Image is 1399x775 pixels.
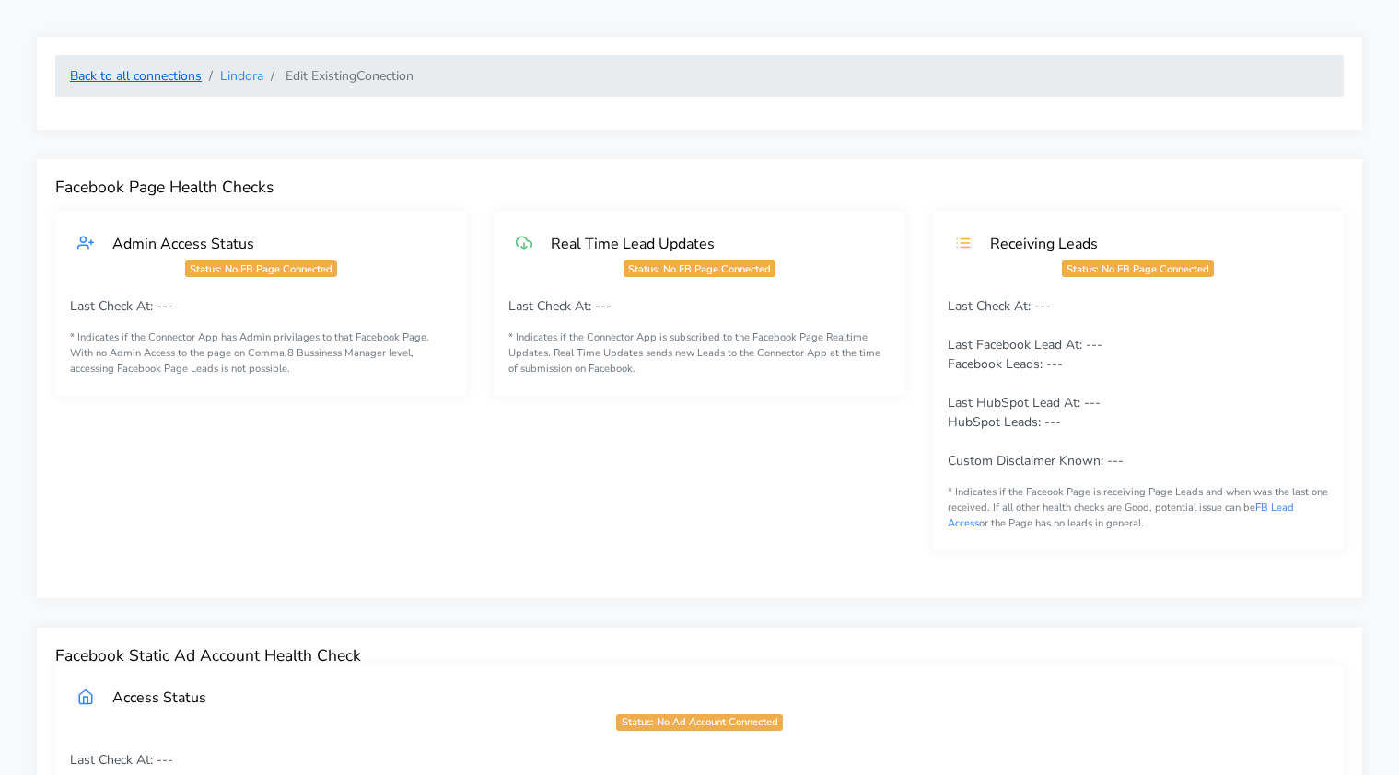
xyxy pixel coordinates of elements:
nav: breadcrumb [55,55,1344,97]
p: Last Check At: --- [508,296,890,316]
span: Status: No Ad Account Connected [616,714,782,731]
span: * Indicates if the Faceook Page is receiving Page Leads and when was the last one received. If al... [948,485,1328,530]
a: FB Lead Access [948,501,1294,530]
span: Custom Disclaimer Known: --- [948,452,1124,469]
h4: Facebook Static Ad Account Health Check [55,646,1344,665]
div: Receiving Leads [972,234,1322,253]
div: Access Status [94,688,1322,707]
a: Back to all connections [70,67,202,85]
span: Last Facebook Lead At: --- [948,336,1102,353]
div: Admin Access Status [94,234,444,253]
span: Last Check At: --- [948,297,1051,315]
a: Lindora [220,67,263,85]
li: Edit Existing Conection [263,66,414,86]
span: HubSpot Leads: --- [948,413,1061,431]
span: Status: No FB Page Connected [185,260,337,277]
span: Facebook Leads: --- [948,355,1063,373]
p: Last Check At: --- [70,750,1329,769]
h4: Facebook Page Health Checks [55,178,1344,197]
span: Last HubSpot Lead At: --- [948,394,1101,411]
div: Real Time Lead Updates [532,234,882,253]
span: Status: No FB Page Connected [1062,260,1214,277]
small: * Indicates if the Connector App is subscribed to the Facebook Page Realtime Updates. Real Time U... [508,330,890,376]
p: Last Check At: --- [70,296,451,316]
small: * Indicates if the Connector App has Admin privilages to that Facebook Page. With no Admin Access... [70,330,451,376]
span: Status: No FB Page Connected [624,260,775,277]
